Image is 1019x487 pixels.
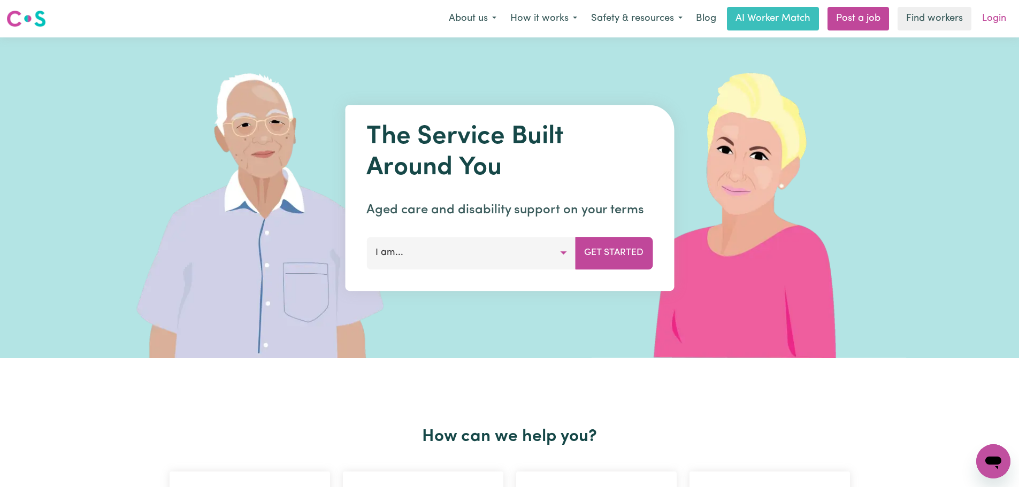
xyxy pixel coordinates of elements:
a: Blog [689,7,723,30]
button: I am... [366,237,576,269]
h1: The Service Built Around You [366,122,653,183]
p: Aged care and disability support on your terms [366,200,653,220]
button: Get Started [575,237,653,269]
button: Safety & resources [584,7,689,30]
a: Careseekers logo [6,6,46,31]
h2: How can we help you? [163,427,856,447]
button: About us [442,7,503,30]
a: Login [976,7,1013,30]
a: Post a job [828,7,889,30]
a: Find workers [898,7,971,30]
iframe: Button to launch messaging window [976,444,1010,478]
a: AI Worker Match [727,7,819,30]
img: Careseekers logo [6,9,46,28]
button: How it works [503,7,584,30]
